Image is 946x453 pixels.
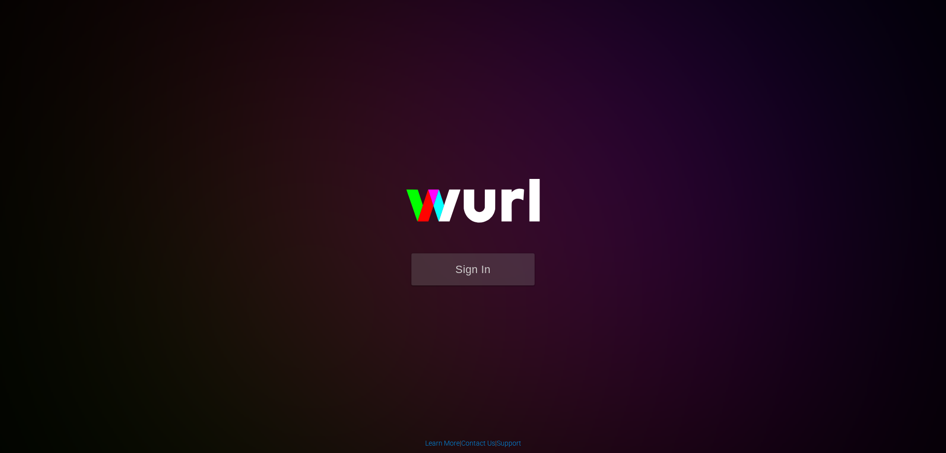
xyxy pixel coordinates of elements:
a: Contact Us [461,439,495,447]
button: Sign In [411,253,535,285]
a: Learn More [425,439,460,447]
img: wurl-logo-on-black-223613ac3d8ba8fe6dc639794a292ebdb59501304c7dfd60c99c58986ef67473.svg [374,158,572,253]
a: Support [497,439,521,447]
div: | | [425,438,521,448]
